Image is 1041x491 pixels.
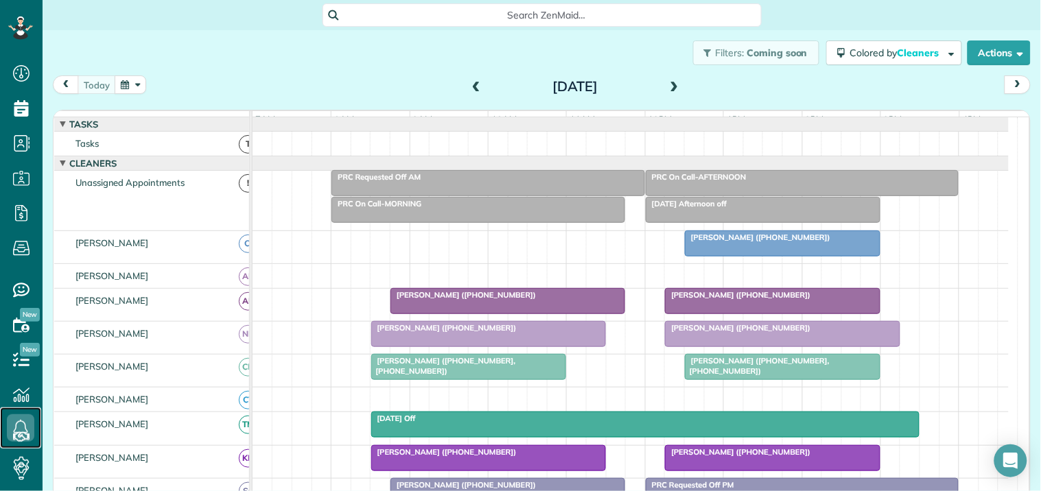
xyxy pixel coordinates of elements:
[645,172,747,182] span: PRC On Call-AFTERNOON
[489,114,519,125] span: 10am
[664,323,811,333] span: [PERSON_NAME] ([PHONE_NUMBER])
[239,449,257,468] span: KD
[881,114,905,125] span: 3pm
[20,343,40,357] span: New
[73,361,152,372] span: [PERSON_NAME]
[724,114,748,125] span: 1pm
[73,418,152,429] span: [PERSON_NAME]
[1005,75,1031,94] button: next
[239,391,257,409] span: CT
[78,75,116,94] button: today
[253,114,278,125] span: 7am
[73,237,152,248] span: [PERSON_NAME]
[239,416,257,434] span: TM
[850,47,944,59] span: Colored by
[994,444,1027,477] div: Open Intercom Messenger
[664,447,811,457] span: [PERSON_NAME] ([PHONE_NUMBER])
[898,47,941,59] span: Cleaners
[239,235,257,253] span: CJ
[239,174,257,193] span: !
[239,267,257,286] span: AH
[239,292,257,311] span: AR
[67,158,119,169] span: Cleaners
[371,356,516,375] span: [PERSON_NAME] ([PHONE_NUMBER], [PHONE_NUMBER])
[371,414,417,423] span: [DATE] Off
[73,295,152,306] span: [PERSON_NAME]
[410,114,436,125] span: 9am
[73,177,187,188] span: Unassigned Appointments
[645,480,735,490] span: PRC Requested Off PM
[747,47,808,59] span: Coming soon
[803,114,827,125] span: 2pm
[73,138,102,149] span: Tasks
[371,447,517,457] span: [PERSON_NAME] ([PHONE_NUMBER])
[73,328,152,339] span: [PERSON_NAME]
[684,232,831,242] span: [PERSON_NAME] ([PHONE_NUMBER])
[716,47,745,59] span: Filters:
[73,394,152,405] span: [PERSON_NAME]
[567,114,598,125] span: 11am
[960,114,984,125] span: 4pm
[646,114,675,125] span: 12pm
[73,270,152,281] span: [PERSON_NAME]
[239,325,257,344] span: ND
[390,290,537,300] span: [PERSON_NAME] ([PHONE_NUMBER])
[20,308,40,322] span: New
[331,114,357,125] span: 8am
[645,199,727,208] span: [DATE] Afternoon off
[67,119,101,130] span: Tasks
[489,79,661,94] h2: [DATE]
[371,323,517,333] span: [PERSON_NAME] ([PHONE_NUMBER])
[684,356,830,375] span: [PERSON_NAME] ([PHONE_NUMBER], [PHONE_NUMBER])
[664,290,811,300] span: [PERSON_NAME] ([PHONE_NUMBER])
[73,452,152,463] span: [PERSON_NAME]
[826,40,962,65] button: Colored byCleaners
[390,480,537,490] span: [PERSON_NAME] ([PHONE_NUMBER])
[331,172,421,182] span: PRC Requested Off AM
[239,358,257,376] span: CM
[968,40,1031,65] button: Actions
[239,135,257,154] span: T
[53,75,79,94] button: prev
[331,199,422,208] span: PRC On Call-MORNING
